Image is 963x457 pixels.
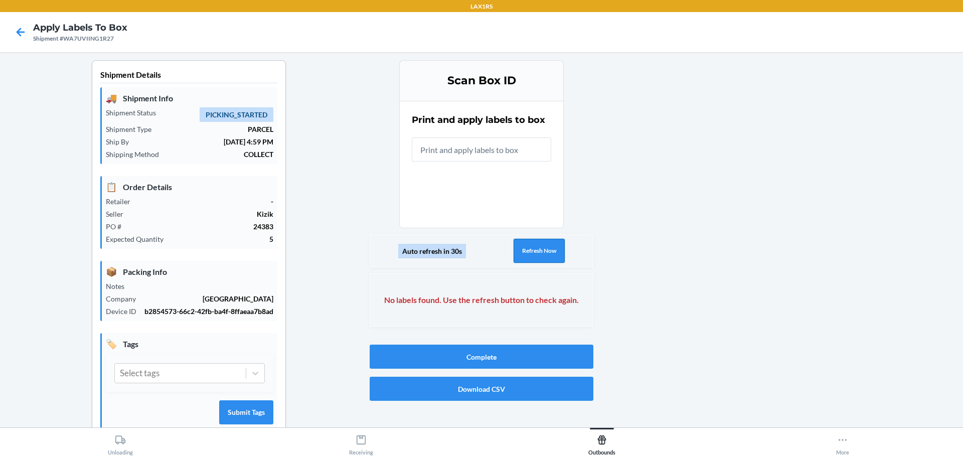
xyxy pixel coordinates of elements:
[106,91,117,105] span: 🚚
[129,221,273,232] p: 24383
[106,149,167,160] p: Shipping Method
[100,69,277,83] p: Shipment Details
[131,209,273,219] p: Kizik
[106,209,131,219] p: Seller
[33,21,127,34] h4: Apply Labels to Box
[106,180,117,194] span: 📋
[398,244,466,258] div: Auto refresh in 30s
[481,428,722,455] button: Outbounds
[219,400,273,424] button: Submit Tags
[378,282,585,318] div: No labels found. Use the refresh button to check again.
[106,221,129,232] p: PO #
[106,281,132,291] p: Notes
[106,136,137,147] p: Ship By
[106,180,273,194] p: Order Details
[370,377,593,401] button: Download CSV
[120,367,159,380] div: Select tags
[108,430,133,455] div: Unloading
[470,2,493,11] p: LAX1RS
[106,337,117,351] span: 🏷️
[106,124,159,134] p: Shipment Type
[137,136,273,147] p: [DATE] 4:59 PM
[172,234,273,244] p: 5
[106,91,273,105] p: Shipment Info
[412,73,551,89] h3: Scan Box ID
[722,428,963,455] button: More
[138,196,273,207] p: -
[144,293,273,304] p: [GEOGRAPHIC_DATA]
[412,137,551,162] input: Print and apply labels to box
[370,345,593,369] button: Complete
[514,239,565,263] button: Refresh Now
[349,430,373,455] div: Receiving
[106,265,117,278] span: 📦
[106,265,273,278] p: Packing Info
[588,430,615,455] div: Outbounds
[33,34,127,43] div: Shipment #WA7UVIING1R27
[412,113,545,126] h2: Print and apply labels to box
[836,430,849,455] div: More
[200,107,273,122] span: PICKING_STARTED
[167,149,273,160] p: COLLECT
[144,306,273,317] p: b2854573-66c2-42fb-ba4f-8ffaeaa7b8ad
[106,306,144,317] p: Device ID
[106,337,273,351] p: Tags
[106,107,164,118] p: Shipment Status
[106,196,138,207] p: Retailer
[106,234,172,244] p: Expected Quantity
[159,124,273,134] p: PARCEL
[106,293,144,304] p: Company
[241,428,481,455] button: Receiving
